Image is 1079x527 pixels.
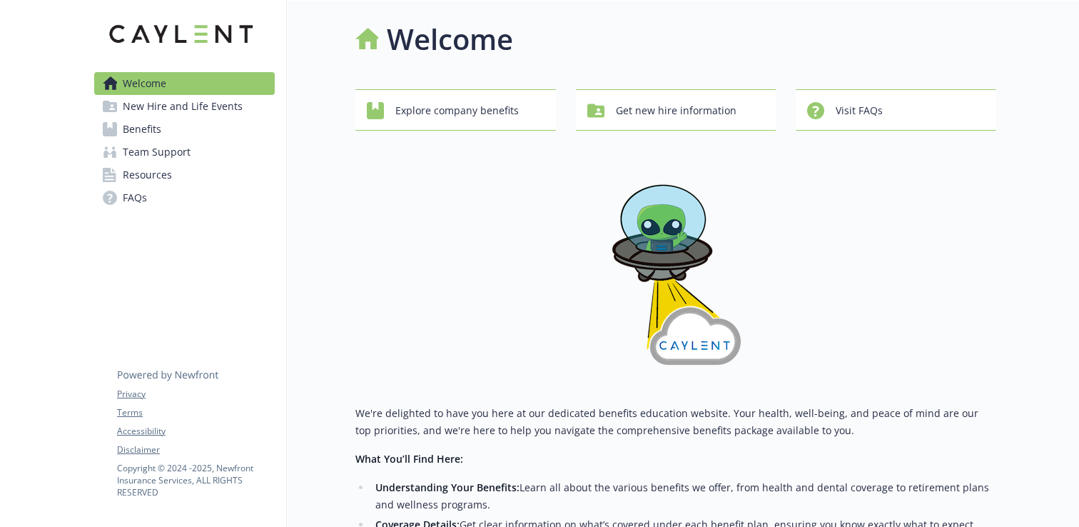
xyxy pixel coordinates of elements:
[117,443,274,456] a: Disclaimer
[123,186,147,209] span: FAQs
[375,481,520,494] strong: Understanding Your Benefits:
[117,425,274,438] a: Accessibility
[94,164,275,186] a: Resources
[796,89,996,131] button: Visit FAQs
[355,452,463,466] strong: What You’ll Find Here:
[836,97,883,124] span: Visit FAQs
[94,141,275,164] a: Team Support
[123,118,161,141] span: Benefits
[395,97,519,124] span: Explore company benefits
[355,405,996,439] p: We're delighted to have you here at our dedicated benefits education website. Your health, well-b...
[123,164,172,186] span: Resources
[123,141,191,164] span: Team Support
[616,97,736,124] span: Get new hire information
[355,89,556,131] button: Explore company benefits
[371,479,996,513] li: Learn all about the various benefits we offer, from health and dental coverage to retirement plan...
[123,95,243,118] span: New Hire and Life Events
[123,72,166,95] span: Welcome
[117,462,274,498] p: Copyright © 2024 - 2025 , Newfront Insurance Services, ALL RIGHTS RESERVED
[590,154,761,382] img: overview page banner
[94,186,275,209] a: FAQs
[94,72,275,95] a: Welcome
[387,18,513,61] h1: Welcome
[576,89,776,131] button: Get new hire information
[117,388,274,401] a: Privacy
[117,406,274,419] a: Terms
[94,95,275,118] a: New Hire and Life Events
[94,118,275,141] a: Benefits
